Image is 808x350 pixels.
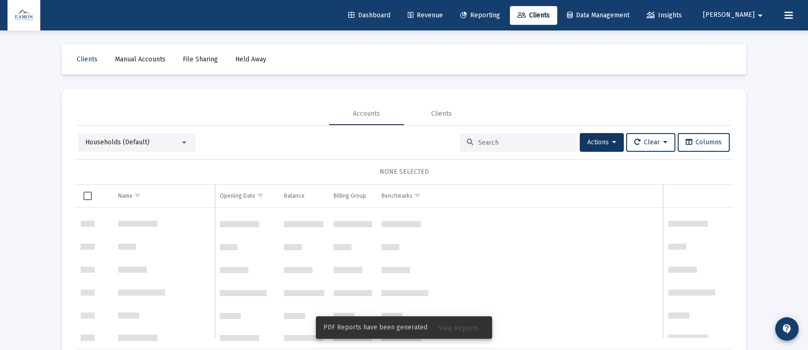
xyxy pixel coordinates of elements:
a: Revenue [400,6,450,25]
span: Insights [647,11,682,19]
a: Data Management [560,6,637,25]
span: Reporting [460,11,500,19]
span: Clear [634,138,667,146]
div: Balance [284,192,305,200]
td: Column Billing Group [329,185,377,207]
div: Billing Group [334,192,366,200]
span: Manual Accounts [115,55,165,63]
div: Accounts [353,109,380,119]
td: Column Balance [279,185,329,207]
span: [PERSON_NAME] [703,11,755,19]
span: Show filter options for column 'Benchmarks' [414,192,421,199]
div: Name [118,192,133,200]
div: NONE SELECTED [83,167,725,177]
button: Actions [580,133,624,152]
div: Benchmarks [382,192,412,200]
button: Clear [626,133,675,152]
button: [PERSON_NAME] [692,6,777,24]
span: Show filter options for column 'Name' [134,192,141,199]
span: Show filter options for column 'Opening Date' [257,192,264,199]
span: Clients [517,11,550,19]
span: Data Management [567,11,629,19]
span: Dashboard [348,11,390,19]
a: File Sharing [175,50,225,69]
a: Clients [510,6,557,25]
span: PDF Reports have been generated [323,323,427,332]
div: Select all [83,192,92,200]
button: Columns [678,133,730,152]
span: Actions [587,138,616,146]
button: View Reports [431,319,486,336]
div: Opening Date [220,192,255,200]
td: Column Benchmarks [377,185,728,207]
span: View Reports [439,324,479,332]
td: Column Name [113,185,215,207]
span: Clients [77,55,97,63]
a: Manual Accounts [107,50,173,69]
div: Clients [431,109,452,119]
a: Dashboard [341,6,398,25]
span: Columns [686,138,722,146]
a: Clients [69,50,105,69]
a: Insights [639,6,689,25]
span: File Sharing [183,55,218,63]
input: Search [478,139,570,147]
mat-icon: contact_support [781,323,793,335]
span: Revenue [408,11,443,19]
a: Held Away [228,50,274,69]
td: Column Opening Date [215,185,279,207]
span: Households (Default) [85,138,150,146]
a: Reporting [453,6,508,25]
img: Dashboard [15,6,33,25]
mat-icon: arrow_drop_down [755,6,766,25]
span: Held Away [235,55,266,63]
